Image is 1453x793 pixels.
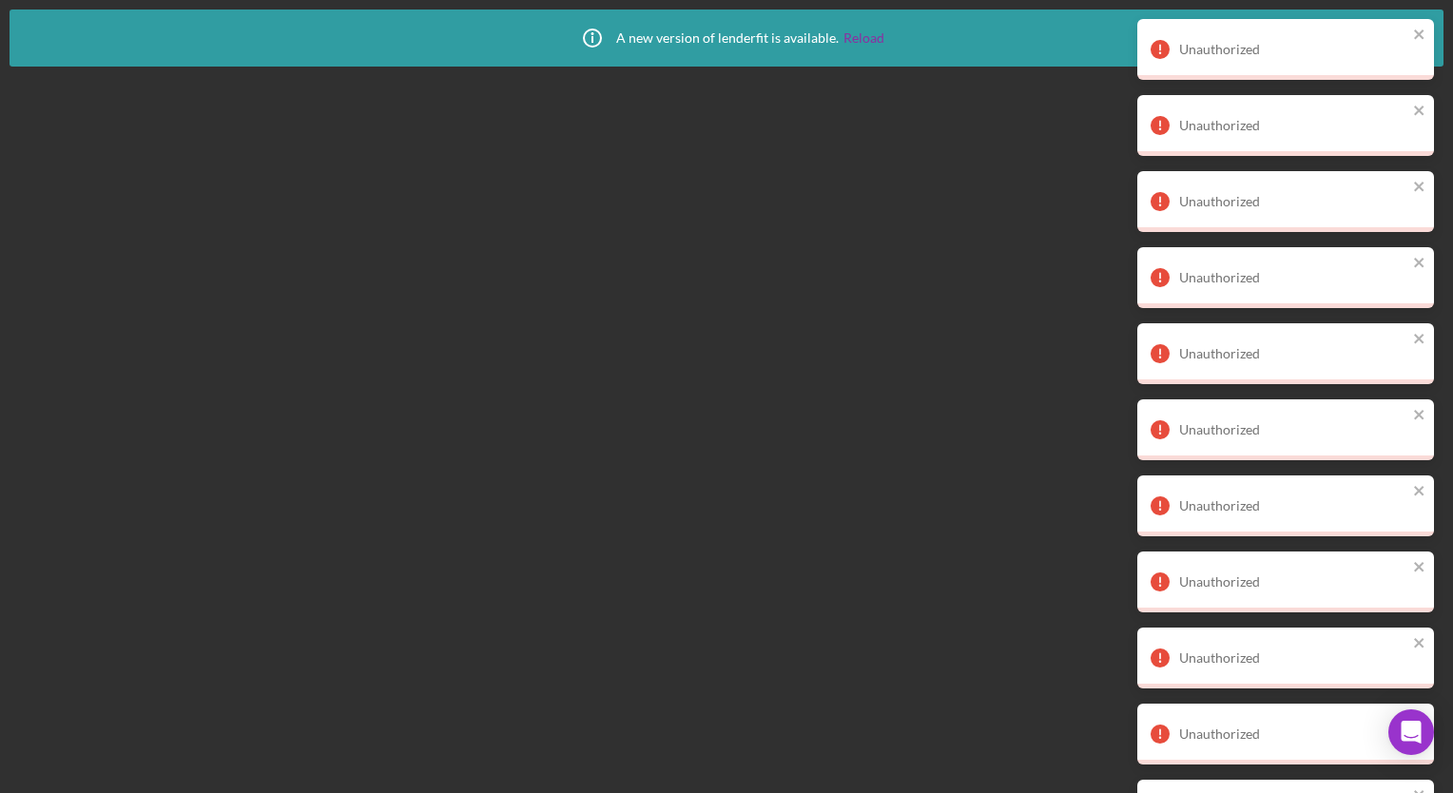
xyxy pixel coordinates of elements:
[1413,559,1426,577] button: close
[1413,331,1426,349] button: close
[1179,726,1407,742] div: Unauthorized
[843,30,884,46] a: Reload
[1179,650,1407,666] div: Unauthorized
[1413,635,1426,653] button: close
[1179,270,1407,285] div: Unauthorized
[1179,118,1407,133] div: Unauthorized
[1179,42,1407,57] div: Unauthorized
[1179,194,1407,209] div: Unauthorized
[1413,27,1426,45] button: close
[1413,255,1426,273] button: close
[1179,498,1407,513] div: Unauthorized
[1413,103,1426,121] button: close
[569,14,884,62] div: A new version of lenderfit is available.
[1388,709,1434,755] div: Open Intercom Messenger
[1413,179,1426,197] button: close
[1413,483,1426,501] button: close
[1413,407,1426,425] button: close
[1179,422,1407,437] div: Unauthorized
[1179,346,1407,361] div: Unauthorized
[1179,574,1407,590] div: Unauthorized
